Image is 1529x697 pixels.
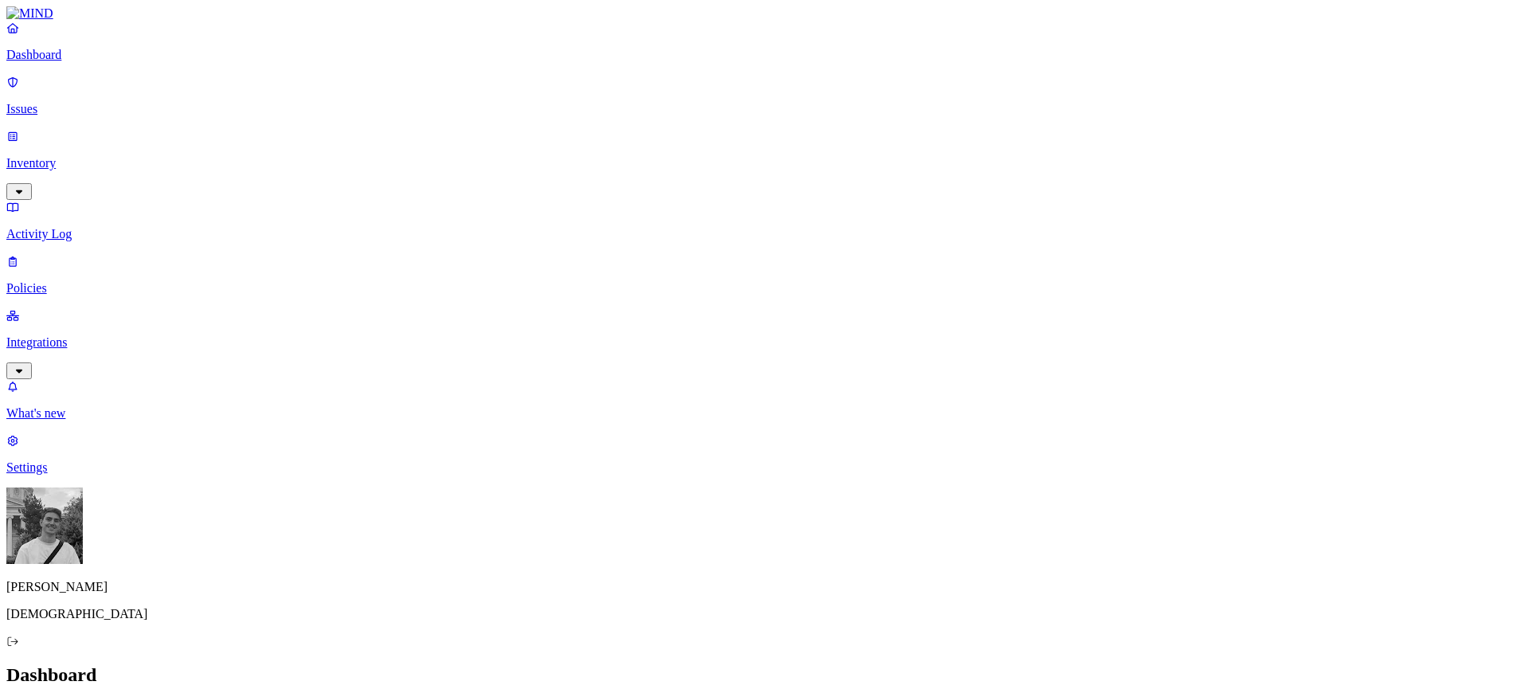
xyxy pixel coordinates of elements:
p: Policies [6,281,1523,296]
a: MIND [6,6,1523,21]
p: What's new [6,406,1523,421]
a: Policies [6,254,1523,296]
a: Dashboard [6,21,1523,62]
p: Activity Log [6,227,1523,241]
p: Dashboard [6,48,1523,62]
p: Integrations [6,335,1523,350]
img: Ignacio Rodriguez Paez [6,488,83,564]
p: Inventory [6,156,1523,170]
img: MIND [6,6,53,21]
p: Issues [6,102,1523,116]
a: Settings [6,433,1523,475]
a: Inventory [6,129,1523,198]
p: Settings [6,460,1523,475]
a: What's new [6,379,1523,421]
p: [DEMOGRAPHIC_DATA] [6,607,1523,621]
a: Issues [6,75,1523,116]
a: Integrations [6,308,1523,377]
h2: Dashboard [6,664,1523,686]
a: Activity Log [6,200,1523,241]
p: [PERSON_NAME] [6,580,1523,594]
